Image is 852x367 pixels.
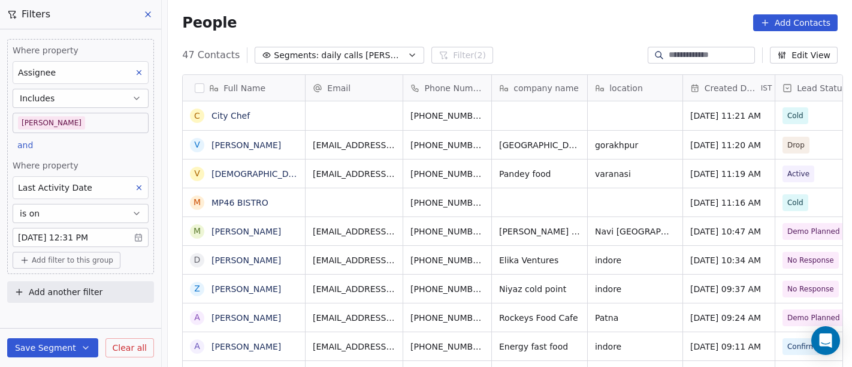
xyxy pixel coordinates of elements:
[195,139,201,151] div: V
[212,255,281,265] a: [PERSON_NAME]
[499,283,580,295] span: Niyaz cold point
[212,313,281,323] a: [PERSON_NAME]
[313,254,395,266] span: [EMAIL_ADDRESS][DOMAIN_NAME]
[690,312,768,324] span: [DATE] 09:24 AM
[595,312,675,324] span: Patna
[811,326,840,355] div: Open Intercom Messenger
[595,283,675,295] span: indore
[410,254,484,266] span: [PHONE_NUMBER]
[410,283,484,295] span: [PHONE_NUMBER]
[403,75,491,101] div: Phone Number
[690,197,768,209] span: [DATE] 11:16 AM
[690,341,768,353] span: [DATE] 09:11 AM
[787,139,805,151] span: Drop
[182,14,237,32] span: People
[705,82,759,94] span: Created Date
[588,75,682,101] div: location
[770,47,838,64] button: Edit View
[195,282,201,295] div: z
[212,284,281,294] a: [PERSON_NAME]
[787,341,815,353] span: Confirm
[787,225,840,237] span: Demo Planned
[595,341,675,353] span: indore
[410,110,484,122] span: [PHONE_NUMBER]
[690,139,768,151] span: [DATE] 11:20 AM
[313,341,395,353] span: [EMAIL_ADDRESS][DOMAIN_NAME]
[410,225,484,237] span: [PHONE_NUMBER]
[595,225,675,237] span: Navi [GEOGRAPHIC_DATA]
[313,312,395,324] span: [EMAIL_ADDRESS][DOMAIN_NAME]
[410,197,484,209] span: [PHONE_NUMBER]
[690,283,768,295] span: [DATE] 09:37 AM
[327,82,351,94] span: Email
[410,341,484,353] span: [PHONE_NUMBER]
[609,82,643,94] span: location
[761,83,772,93] span: IST
[690,225,768,237] span: [DATE] 10:47 AM
[690,254,768,266] span: [DATE] 10:34 AM
[499,225,580,237] span: [PERSON_NAME] Pure Veg
[306,75,403,101] div: Email
[690,168,768,180] span: [DATE] 11:19 AM
[212,198,268,207] a: MP46 BISTRO
[787,110,803,122] span: Cold
[313,168,395,180] span: [EMAIL_ADDRESS][DOMAIN_NAME]
[595,254,675,266] span: indore
[499,254,580,266] span: Elika Ventures
[410,139,484,151] span: [PHONE_NUMBER]
[212,140,281,150] a: [PERSON_NAME]
[195,167,201,180] div: V
[212,169,376,179] a: [DEMOGRAPHIC_DATA][PERSON_NAME]
[410,312,484,324] span: [PHONE_NUMBER]
[797,82,847,94] span: Lead Status
[194,110,200,122] div: C
[492,75,587,101] div: company name
[313,225,395,237] span: [EMAIL_ADDRESS][DOMAIN_NAME]
[787,168,809,180] span: Active
[499,168,580,180] span: Pandey food
[194,254,201,266] div: D
[513,82,579,94] span: company name
[212,342,281,351] a: [PERSON_NAME]
[195,311,201,324] div: A
[183,75,305,101] div: Full Name
[753,14,838,31] button: Add Contacts
[313,283,395,295] span: [EMAIL_ADDRESS][DOMAIN_NAME]
[787,312,840,324] span: Demo Planned
[787,254,834,266] span: No Response
[313,139,395,151] span: [EMAIL_ADDRESS][DOMAIN_NAME]
[195,340,201,353] div: A
[499,312,580,324] span: Rockeys Food Cafe
[425,82,485,94] span: Phone Number
[321,49,405,62] span: daily calls [PERSON_NAME]
[683,75,775,101] div: Created DateIST
[223,82,265,94] span: Full Name
[595,168,675,180] span: varanasi
[212,227,281,236] a: [PERSON_NAME]
[274,49,319,62] span: Segments:
[194,225,201,237] div: M
[787,197,803,209] span: Cold
[431,47,493,64] button: Filter(2)
[182,48,240,62] span: 47 Contacts
[690,110,768,122] span: [DATE] 11:21 AM
[194,196,201,209] div: M
[499,341,580,353] span: Energy fast food
[499,139,580,151] span: [GEOGRAPHIC_DATA]
[212,111,250,121] a: City Chef
[595,139,675,151] span: gorakhpur
[787,283,834,295] span: No Response
[410,168,484,180] span: [PHONE_NUMBER]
